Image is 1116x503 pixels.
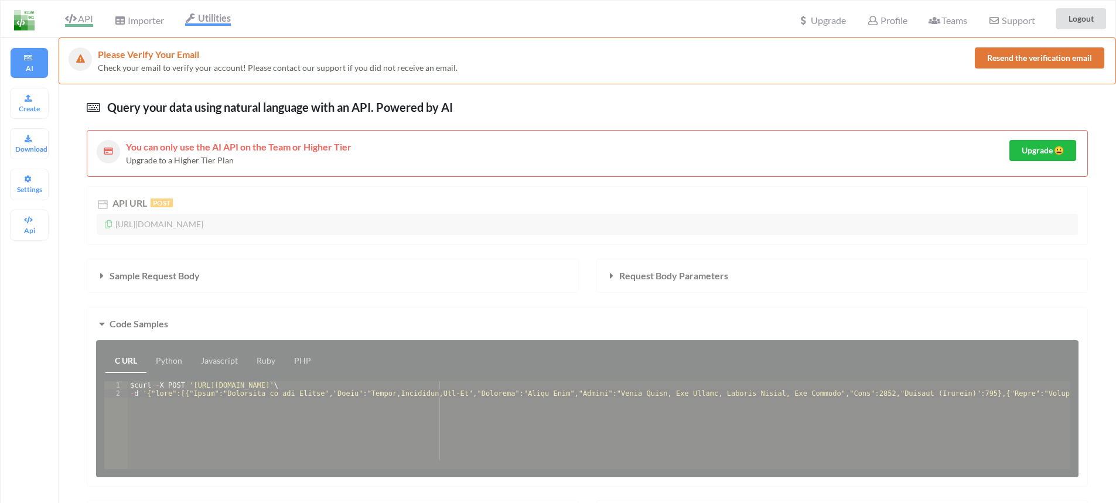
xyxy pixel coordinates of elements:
span: Utilities [185,12,231,23]
div: 1 [104,381,128,389]
span: Query your data using natural language with an API. Powered by AI [105,100,453,114]
button: Resend the verification email [975,47,1104,69]
span: Profile [867,15,907,26]
span: API [65,13,93,27]
p: Settings [15,184,43,194]
p: Download [15,144,43,154]
p: Api [15,225,43,235]
span: smile [1053,145,1064,155]
span: Teams [929,15,967,26]
p: Create [15,104,43,114]
span: Upgrade [1022,145,1064,155]
button: Upgradesmile [1009,140,1076,161]
span: Support [988,16,1035,25]
span: Upgrade [798,16,846,25]
span: Importer [114,15,163,26]
span: You can only use the AI API on the Team or Higher Tier [126,141,351,152]
span: Check your email to verify your account! Please contact our support if you did not receive an email. [98,63,458,73]
span: Upgrade to a Higher Tier Plan [126,155,234,165]
div: 2 [104,389,128,398]
button: Logout [1056,8,1106,29]
span: Please Verify Your Email [98,49,199,60]
p: AI [15,63,43,73]
img: LogoIcon.png [14,10,35,30]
